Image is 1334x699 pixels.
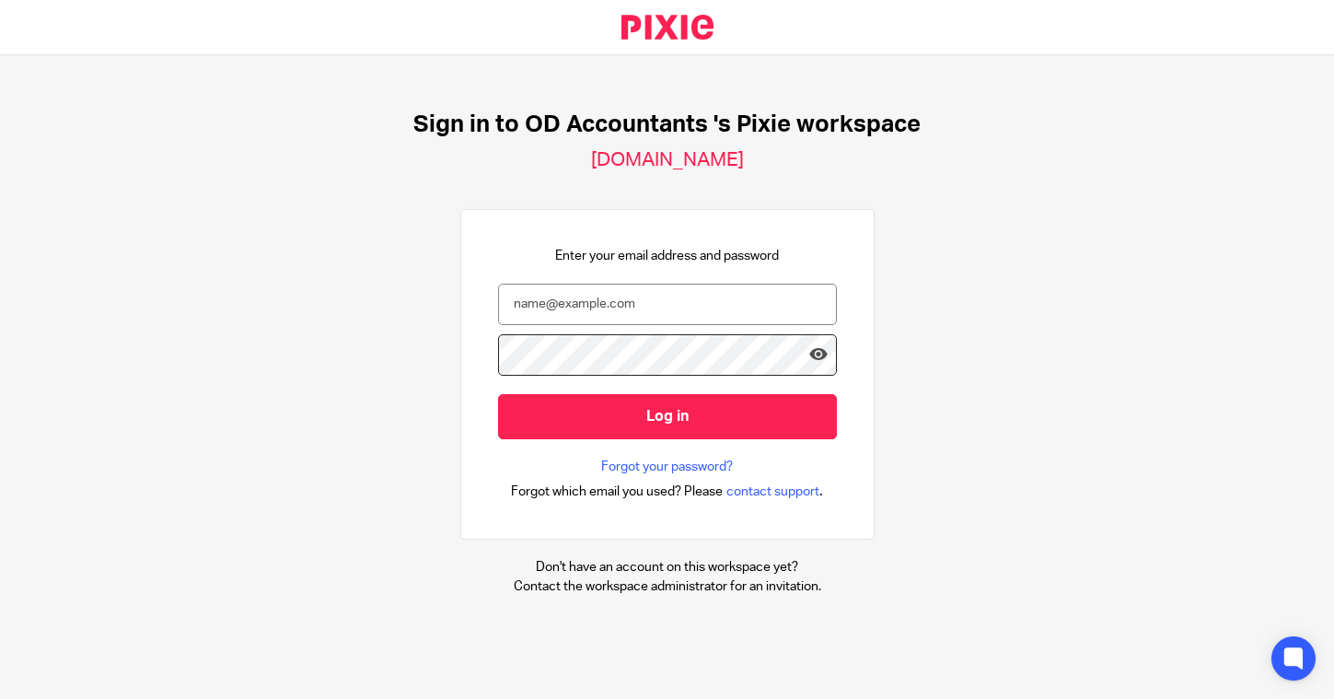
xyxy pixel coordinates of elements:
[555,247,779,265] p: Enter your email address and password
[601,458,733,476] a: Forgot your password?
[591,148,744,172] h2: [DOMAIN_NAME]
[726,483,819,501] span: contact support
[498,394,837,439] input: Log in
[514,558,821,577] p: Don't have an account on this workspace yet?
[413,111,921,139] h1: Sign in to OD Accountants 's Pixie workspace
[511,481,823,502] div: .
[511,483,723,501] span: Forgot which email you used? Please
[514,577,821,596] p: Contact the workspace administrator for an invitation.
[498,284,837,325] input: name@example.com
